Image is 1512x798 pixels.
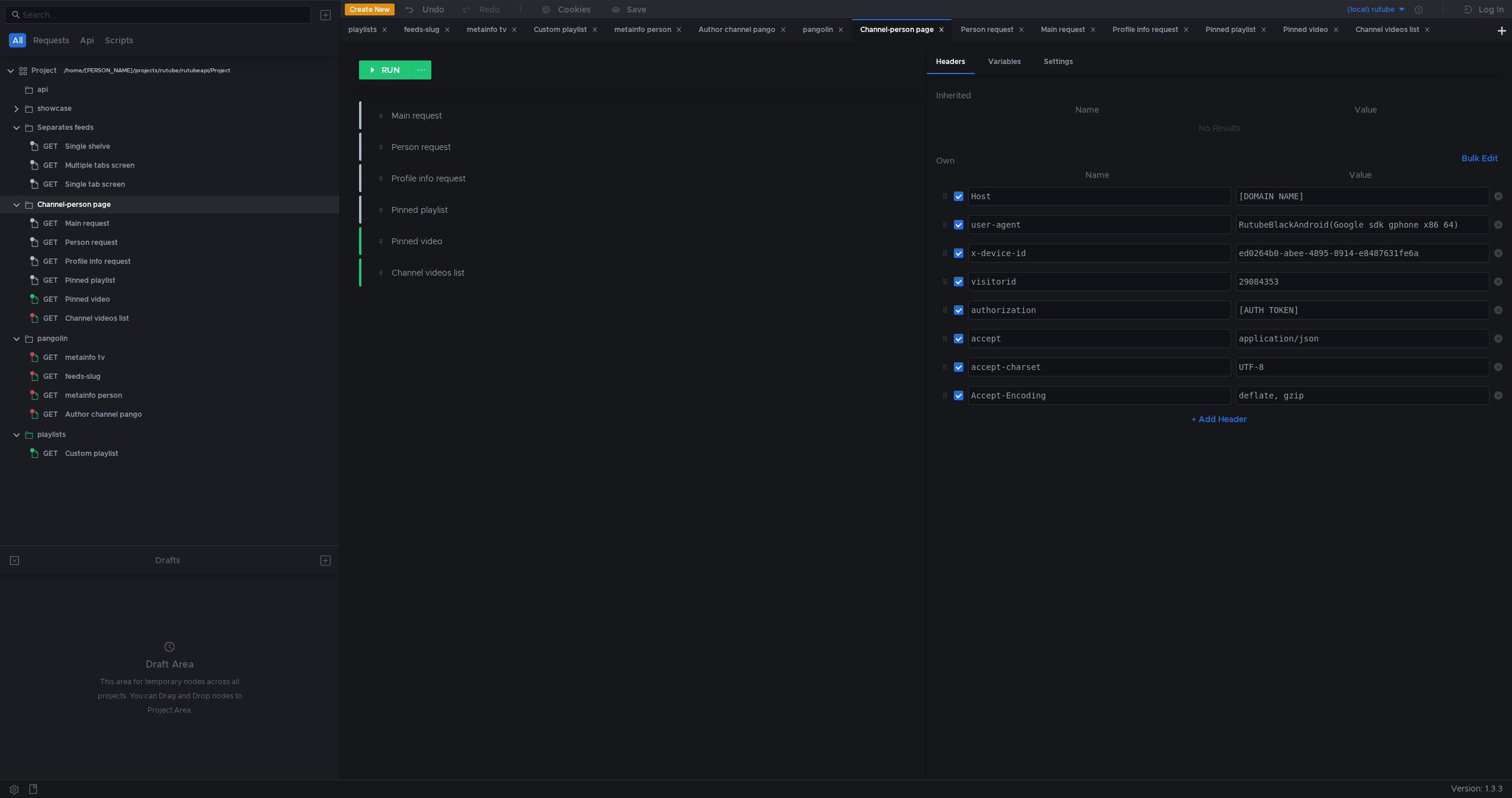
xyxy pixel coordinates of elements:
div: Separates feeds [37,119,94,136]
span: GET [43,349,58,366]
div: showcase [37,100,72,117]
span: Version: 1.3.3 [1451,780,1503,797]
div: Custom playlist [534,24,598,36]
button: Requests [30,33,73,47]
div: Author channel pango [65,406,142,423]
button: Create New [345,4,395,15]
input: Search... [23,8,304,21]
div: Main request [1041,24,1096,36]
div: Pinned playlist [392,203,825,216]
div: playlists [348,24,387,36]
span: GET [43,387,58,404]
div: Cookies [558,2,591,17]
div: Person request [65,234,118,251]
div: Redo [479,2,500,17]
th: Value [1229,103,1503,117]
button: Api [76,33,98,47]
span: GET [43,368,58,385]
div: Channel videos list [392,266,825,279]
button: Redo [453,1,508,18]
div: metainfo person [614,24,682,36]
div: (local) rutube [1347,4,1395,15]
button: RUN [359,60,412,79]
div: Custom playlist [65,445,118,462]
th: Value [1231,168,1489,182]
div: Pinned playlist [1206,24,1267,36]
div: metainfo person [65,387,122,404]
span: GET [43,157,58,174]
div: Channel-person page [37,196,111,213]
button: Undo [395,1,453,18]
div: metainfo tv [65,349,105,366]
div: Person request [392,141,825,154]
div: Main request [65,215,110,232]
div: Pinned video [1283,24,1339,36]
div: Pinned video [392,235,825,248]
button: All [9,33,26,47]
button: + Add Header [1187,412,1252,426]
div: Variables [979,51,1030,73]
div: Channel videos list [1356,24,1430,36]
div: Single shelve [65,138,110,155]
nz-embed-empty: No Results [1199,123,1241,133]
span: GET [43,272,58,289]
th: Name [963,168,1231,182]
div: Headers [927,51,975,74]
div: Multiple tabs screen [65,157,134,174]
div: Profile info request [65,253,131,270]
button: Scripts [101,33,137,47]
div: pangolin [803,24,844,36]
span: GET [43,175,58,193]
span: GET [43,253,58,270]
span: GET [43,291,58,308]
button: Bulk Edit [1457,151,1503,165]
div: Person request [961,24,1024,36]
div: /home/[PERSON_NAME]/projects/rutube/rutubeapi/Project [64,62,230,79]
div: Drafts [155,553,180,567]
span: GET [43,215,58,232]
div: playlists [37,426,66,443]
span: GET [43,309,58,327]
span: GET [43,445,58,462]
div: api [37,81,48,98]
div: Author channel pango [699,24,786,36]
div: Main request [392,109,825,122]
span: GET [43,138,58,155]
h6: Own [936,154,1457,168]
div: feeds-slug [404,24,450,36]
span: GET [43,234,58,251]
div: Channel-person page [860,24,944,36]
div: Settings [1034,51,1082,73]
div: pangolin [37,330,68,347]
div: Single tab screen [65,175,125,193]
div: Log In [1479,2,1504,17]
h6: Inherited [936,88,1503,103]
div: Pinned video [65,291,110,308]
div: Project [31,62,57,79]
div: Undo [422,2,444,17]
div: Profile info request [392,172,825,185]
div: metainfo tv [467,24,517,36]
div: Profile info request [1113,24,1189,36]
div: Save [627,5,646,14]
div: feeds-slug [65,368,101,385]
div: Channel videos list [65,309,129,327]
span: GET [43,406,58,423]
th: Name [946,103,1229,117]
div: Pinned playlist [65,272,116,289]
